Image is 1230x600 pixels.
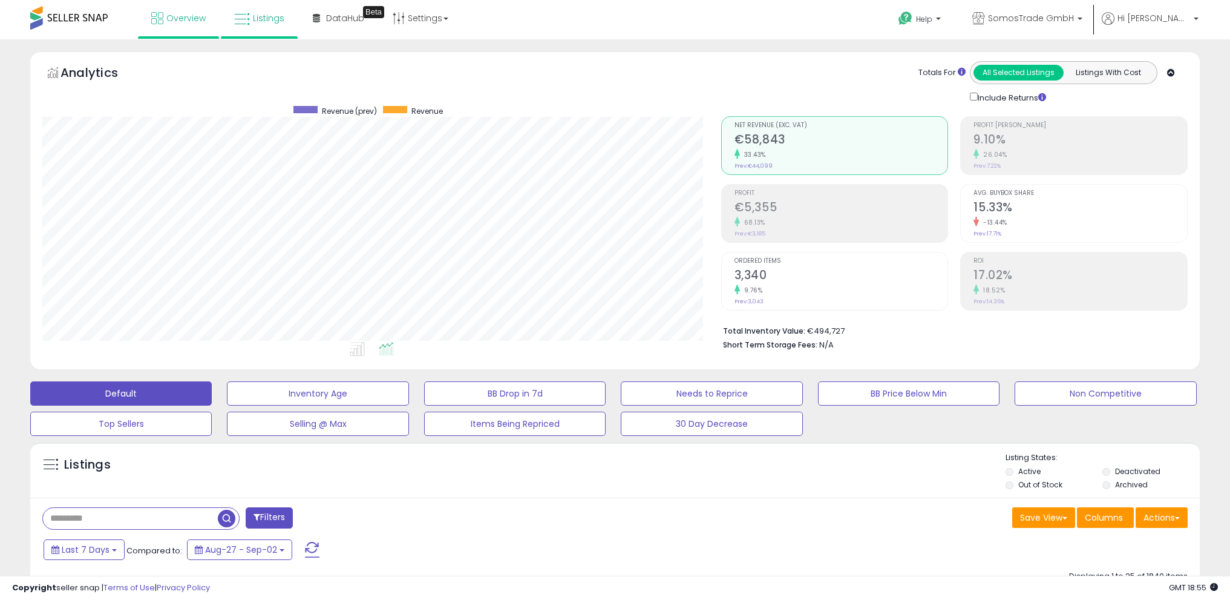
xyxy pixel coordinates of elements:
[740,150,766,159] small: 33.43%
[1169,582,1218,593] span: 2025-09-10 18:55 GMT
[961,90,1061,104] div: Include Returns
[973,122,1187,129] span: Profit [PERSON_NAME]
[734,298,764,305] small: Prev: 3,043
[621,381,802,406] button: Needs to Reprice
[1117,12,1190,24] span: Hi [PERSON_NAME]
[12,582,56,593] strong: Copyright
[1018,480,1062,490] label: Out of Stock
[973,133,1187,149] h2: 9.10%
[723,340,817,350] b: Short Term Storage Fees:
[424,381,606,406] button: BB Drop in 7d
[723,323,1179,337] li: €494,727
[973,162,1001,170] small: Prev: 7.22%
[126,545,182,556] span: Compared to:
[103,582,155,593] a: Terms of Use
[44,539,125,560] button: Last 7 Days
[734,230,765,237] small: Prev: €3,185
[1136,507,1188,528] button: Actions
[227,381,408,406] button: Inventory Age
[205,544,277,556] span: Aug-27 - Sep-02
[973,190,1187,197] span: Avg. Buybox Share
[363,6,384,18] div: Tooltip anchor
[1006,452,1200,464] p: Listing States:
[253,12,284,24] span: Listings
[326,12,364,24] span: DataHub
[1015,381,1196,406] button: Non Competitive
[734,268,948,285] h2: 3,340
[734,190,948,197] span: Profit
[734,133,948,149] h2: €58,843
[1012,507,1075,528] button: Save View
[246,507,293,529] button: Filters
[898,11,913,26] i: Get Help
[12,582,210,594] div: seller snap | |
[424,412,606,436] button: Items Being Repriced
[64,457,111,473] h5: Listings
[973,230,1001,237] small: Prev: 17.71%
[621,412,802,436] button: 30 Day Decrease
[740,286,763,295] small: 9.76%
[1069,571,1188,582] div: Displaying 1 to 25 of 1840 items
[166,12,206,24] span: Overview
[723,326,805,336] b: Total Inventory Value:
[973,258,1187,265] span: ROI
[322,106,377,116] span: Revenue (prev)
[1115,466,1160,476] label: Deactivated
[61,64,142,84] h5: Analytics
[973,268,1187,285] h2: 17.02%
[734,162,773,170] small: Prev: €44,099
[918,67,966,79] div: Totals For
[979,150,1007,159] small: 26.04%
[157,582,210,593] a: Privacy Policy
[187,539,292,560] button: Aug-27 - Sep-02
[819,339,834,351] span: N/A
[916,14,932,24] span: Help
[979,286,1005,295] small: 18.52%
[1077,507,1134,528] button: Columns
[30,381,212,406] button: Default
[973,65,1064,81] button: All Selected Listings
[988,12,1074,24] span: SomosTrade GmbH
[818,381,999,406] button: BB Price Below Min
[227,412,408,436] button: Selling @ Max
[740,218,765,227] small: 68.13%
[30,412,212,436] button: Top Sellers
[411,106,443,116] span: Revenue
[973,298,1004,305] small: Prev: 14.36%
[979,218,1007,227] small: -13.44%
[1063,65,1153,81] button: Listings With Cost
[1115,480,1148,490] label: Archived
[1102,12,1199,39] a: Hi [PERSON_NAME]
[1018,466,1041,476] label: Active
[734,258,948,265] span: Ordered Items
[734,122,948,129] span: Net Revenue (Exc. VAT)
[889,2,953,39] a: Help
[1085,512,1123,524] span: Columns
[973,200,1187,217] h2: 15.33%
[734,200,948,217] h2: €5,355
[62,544,110,556] span: Last 7 Days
